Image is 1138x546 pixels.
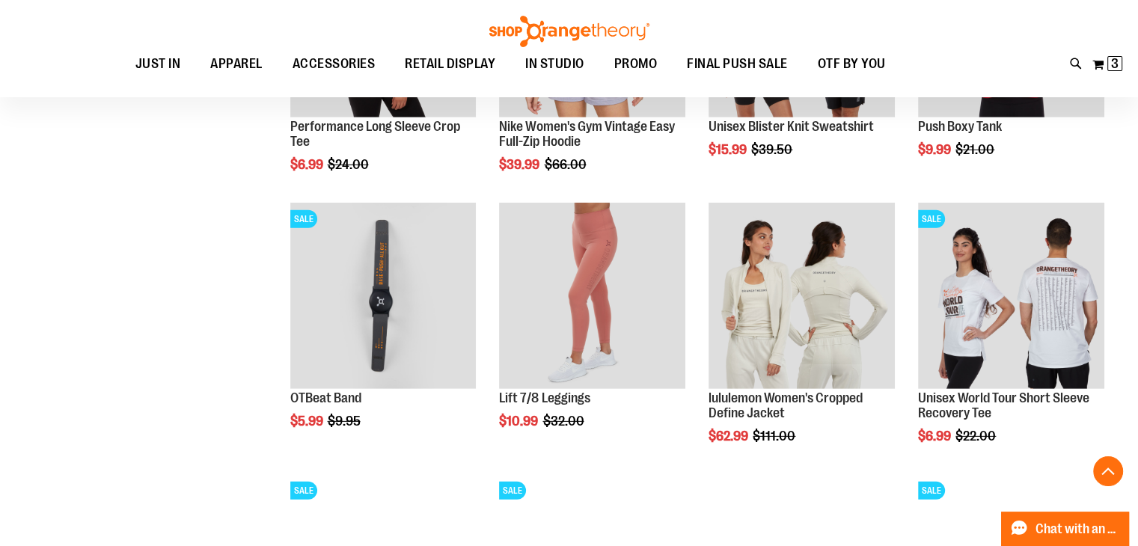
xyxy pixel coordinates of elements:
[709,203,895,391] a: Product image for lululemon Define Jacket Cropped
[918,482,945,500] span: SALE
[918,210,945,228] span: SALE
[499,482,526,500] span: SALE
[283,195,484,467] div: product
[803,47,901,82] a: OTF BY YOU
[701,195,902,481] div: product
[510,47,599,82] a: IN STUDIO
[487,16,652,47] img: Shop Orangetheory
[918,429,953,444] span: $6.99
[599,47,673,82] a: PROMO
[293,47,376,81] span: ACCESSORIES
[911,195,1112,481] div: product
[818,47,886,81] span: OTF BY YOU
[542,414,586,429] span: $32.00
[120,47,196,82] a: JUST IN
[1001,512,1130,546] button: Chat with an Expert
[499,414,540,429] span: $10.99
[709,390,863,420] a: lululemon Women's Cropped Define Jacket
[709,429,750,444] span: $62.99
[499,203,685,389] img: Product image for Lift 7/8 Leggings
[135,47,181,81] span: JUST IN
[544,157,588,172] span: $66.00
[290,210,317,228] span: SALE
[709,142,749,157] span: $15.99
[499,119,674,149] a: Nike Women's Gym Vintage Easy Full-Zip Hoodie
[290,119,460,149] a: Performance Long Sleeve Crop Tee
[390,47,510,82] a: RETAIL DISPLAY
[751,142,795,157] span: $39.50
[290,482,317,500] span: SALE
[405,47,495,81] span: RETAIL DISPLAY
[687,47,788,81] span: FINAL PUSH SALE
[328,157,371,172] span: $24.00
[1093,456,1123,486] button: Back To Top
[1035,522,1120,536] span: Chat with an Expert
[918,203,1104,389] img: Product image for Unisex World Tour Short Sleeve Recovery Tee
[290,414,325,429] span: $5.99
[709,203,895,389] img: Product image for lululemon Define Jacket Cropped
[955,429,998,444] span: $22.00
[210,47,263,81] span: APPAREL
[955,142,997,157] span: $21.00
[918,203,1104,391] a: Product image for Unisex World Tour Short Sleeve Recovery TeeSALE
[328,414,363,429] span: $9.95
[290,157,325,172] span: $6.99
[614,47,658,81] span: PROMO
[499,203,685,391] a: Product image for Lift 7/8 Leggings
[278,47,391,82] a: ACCESSORIES
[672,47,803,81] a: FINAL PUSH SALE
[918,390,1089,420] a: Unisex World Tour Short Sleeve Recovery Tee
[290,203,477,391] a: OTBeat BandSALE
[753,429,798,444] span: $111.00
[290,203,477,389] img: OTBeat Band
[492,195,693,467] div: product
[918,142,953,157] span: $9.99
[918,119,1002,134] a: Push Boxy Tank
[195,47,278,82] a: APPAREL
[499,390,590,405] a: Lift 7/8 Leggings
[499,157,542,172] span: $39.99
[1111,56,1119,71] span: 3
[709,119,874,134] a: Unisex Blister Knit Sweatshirt
[290,390,361,405] a: OTBeat Band
[525,47,584,81] span: IN STUDIO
